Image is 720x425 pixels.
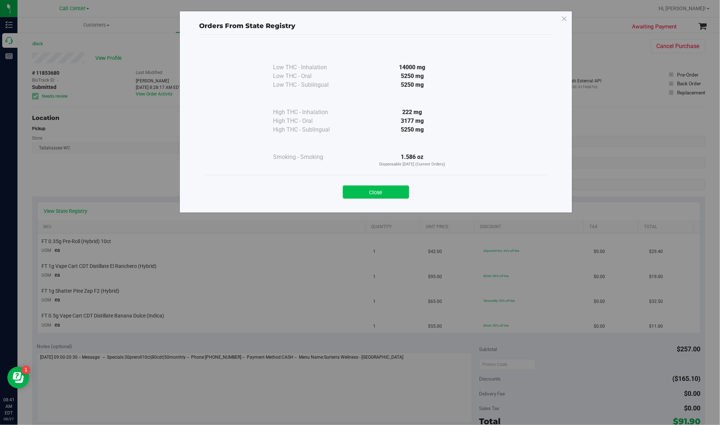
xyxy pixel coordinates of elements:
[273,117,346,125] div: High THC - Oral
[273,153,346,161] div: Smoking - Smoking
[273,72,346,81] div: Low THC - Oral
[346,72,479,81] div: 5250 mg
[346,117,479,125] div: 3177 mg
[346,153,479,168] div: 1.586 oz
[346,125,479,134] div: 5250 mg
[21,366,30,374] iframe: Resource center unread badge
[273,108,346,117] div: High THC - Inhalation
[273,81,346,89] div: Low THC - Sublingual
[346,81,479,89] div: 5250 mg
[273,63,346,72] div: Low THC - Inhalation
[199,22,296,30] span: Orders From State Registry
[346,63,479,72] div: 14000 mg
[346,108,479,117] div: 222 mg
[273,125,346,134] div: High THC - Sublingual
[7,367,29,389] iframe: Resource center
[346,161,479,168] p: Dispensable [DATE] (Current Orders)
[343,186,409,199] button: Close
